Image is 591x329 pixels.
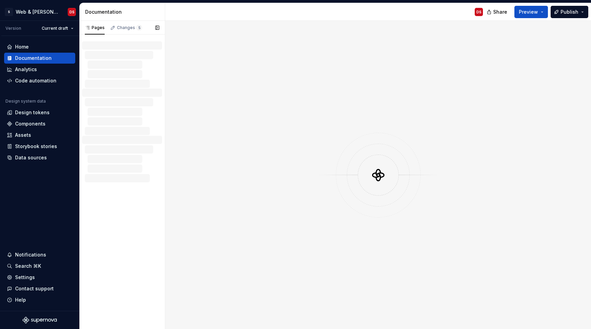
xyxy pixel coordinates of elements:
span: Share [493,9,507,15]
div: Components [15,120,45,127]
button: Search ⌘K [4,261,75,272]
button: Help [4,294,75,305]
div: Changes [117,25,142,30]
div: Design tokens [15,109,50,116]
div: Storybook stories [15,143,57,150]
a: Assets [4,130,75,141]
span: Publish [561,9,578,15]
div: DS [476,9,482,15]
span: Preview [519,9,538,15]
div: Documentation [85,9,162,15]
a: Design tokens [4,107,75,118]
div: Web & [PERSON_NAME] Systems [16,9,60,15]
div: Code automation [15,77,56,84]
div: Assets [15,132,31,139]
div: DS [69,9,75,15]
div: Notifications [15,251,46,258]
div: Data sources [15,154,47,161]
button: Share [483,6,512,18]
a: Home [4,41,75,52]
div: Settings [15,274,35,281]
div: Help [15,297,26,303]
svg: Supernova Logo [23,317,57,324]
button: Contact support [4,283,75,294]
a: Documentation [4,53,75,64]
a: Analytics [4,64,75,75]
button: Publish [551,6,588,18]
a: Code automation [4,75,75,86]
button: Notifications [4,249,75,260]
div: Analytics [15,66,37,73]
button: Preview [514,6,548,18]
a: Settings [4,272,75,283]
div: Home [15,43,29,50]
span: Current draft [42,26,68,31]
button: Current draft [39,24,77,33]
div: Design system data [5,98,46,104]
a: Storybook stories [4,141,75,152]
div: Pages [85,25,105,30]
div: Search ⌘K [15,263,41,269]
span: 5 [136,25,142,30]
a: Components [4,118,75,129]
div: Contact support [15,285,54,292]
button: SWeb & [PERSON_NAME] SystemsDS [1,4,78,19]
div: S [5,8,13,16]
div: Version [5,26,21,31]
div: Documentation [15,55,52,62]
a: Data sources [4,152,75,163]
